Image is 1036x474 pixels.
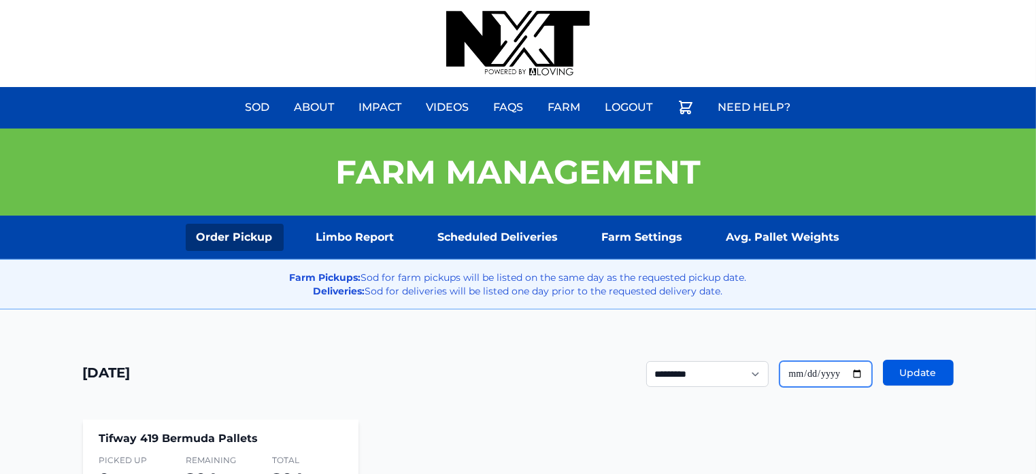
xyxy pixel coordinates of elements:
[716,224,851,251] a: Avg. Pallet Weights
[418,91,478,124] a: Videos
[486,91,532,124] a: FAQs
[597,91,661,124] a: Logout
[272,455,342,466] span: Total
[186,455,256,466] span: Remaining
[710,91,799,124] a: Need Help?
[540,91,589,124] a: Farm
[186,224,284,251] a: Order Pickup
[591,224,694,251] a: Farm Settings
[83,363,131,382] h1: [DATE]
[99,455,169,466] span: Picked Up
[900,366,937,379] span: Update
[305,224,405,251] a: Limbo Report
[351,91,410,124] a: Impact
[427,224,569,251] a: Scheduled Deliveries
[237,91,278,124] a: Sod
[290,271,361,284] strong: Farm Pickups:
[446,11,589,76] img: nextdaysod.com Logo
[314,285,365,297] strong: Deliveries:
[99,430,342,447] h4: Tifway 419 Bermuda Pallets
[335,156,701,188] h1: Farm Management
[883,360,954,386] button: Update
[286,91,343,124] a: About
